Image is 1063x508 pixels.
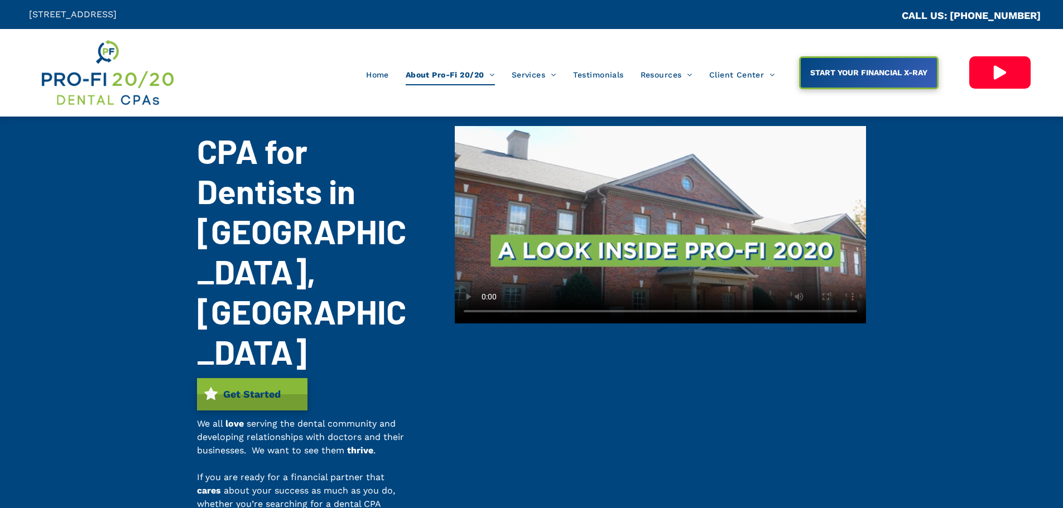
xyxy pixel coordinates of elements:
span: Get Started [219,383,285,405]
a: Client Center [701,64,783,85]
span: START YOUR FINANCIAL X-RAY [806,62,931,83]
span: love [225,418,244,429]
a: Services [503,64,565,85]
span: cares [197,485,221,496]
span: . [373,445,376,456]
span: We all [197,418,223,429]
a: Get Started [197,378,307,410]
span: CPA for Dentists in [GEOGRAPHIC_DATA], [GEOGRAPHIC_DATA] [197,130,406,371]
a: About Pro-Fi 20/20 [397,64,503,85]
a: Testimonials [565,64,632,85]
span: serving the dental community and developing relationships with doctors and their businesses. We w... [197,418,404,456]
img: Get Dental CPA Consulting, Bookkeeping, & Bank Loans [40,37,175,108]
span: - [197,458,201,469]
span: [STREET_ADDRESS] [29,9,117,20]
span: If you are ready for a financial partner that [197,472,384,482]
a: CALL US: [PHONE_NUMBER] [902,9,1041,21]
span: CA::CALLC [854,11,902,21]
a: START YOUR FINANCIAL X-RAY [799,56,939,89]
a: Home [358,64,397,85]
a: Resources [632,64,701,85]
span: thrive [347,445,373,456]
